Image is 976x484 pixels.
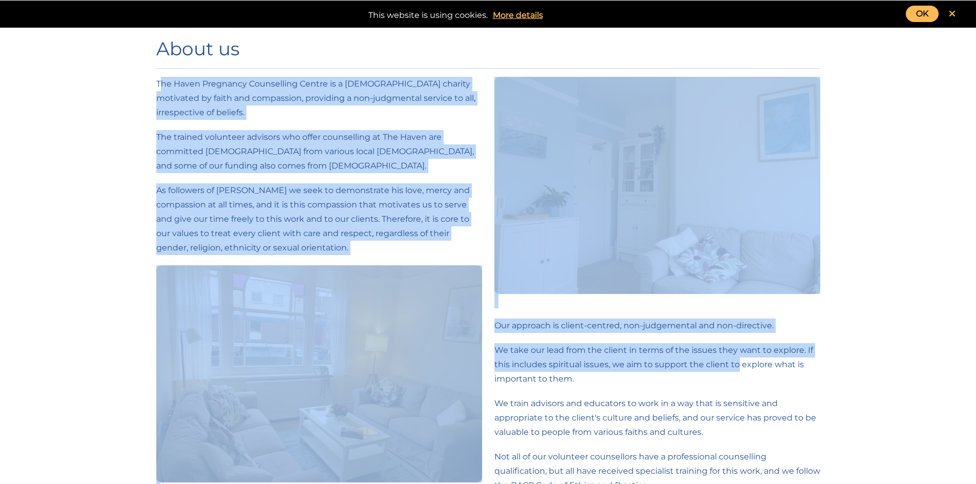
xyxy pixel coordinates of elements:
[488,8,548,23] a: More details
[156,130,482,173] p: The trained volunteer advisors who offer counselling at The Haven are committed [DEMOGRAPHIC_DATA...
[156,77,482,120] p: The Haven Pregnancy Counselling Centre is a [DEMOGRAPHIC_DATA] charity motivated by faith and com...
[156,265,482,482] img: The Haven's counselling room
[494,396,820,439] p: We train advisors and educators to work in a way that is sensitive and appropriate to the client'...
[906,6,939,22] a: OK
[494,77,820,294] img: The Haven's counselling room from another angle
[494,343,820,386] p: We take our lead from the client in terms of the issues they want to explore. If this includes sp...
[494,319,820,333] p: Our approach is client-centred, non-judgemental and non-directive.
[156,38,820,60] h1: About us
[156,183,482,255] p: As followers of [PERSON_NAME] we seek to demonstrate his love, mercy and compassion at all times,...
[10,6,966,23] div: This website is using cookies.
